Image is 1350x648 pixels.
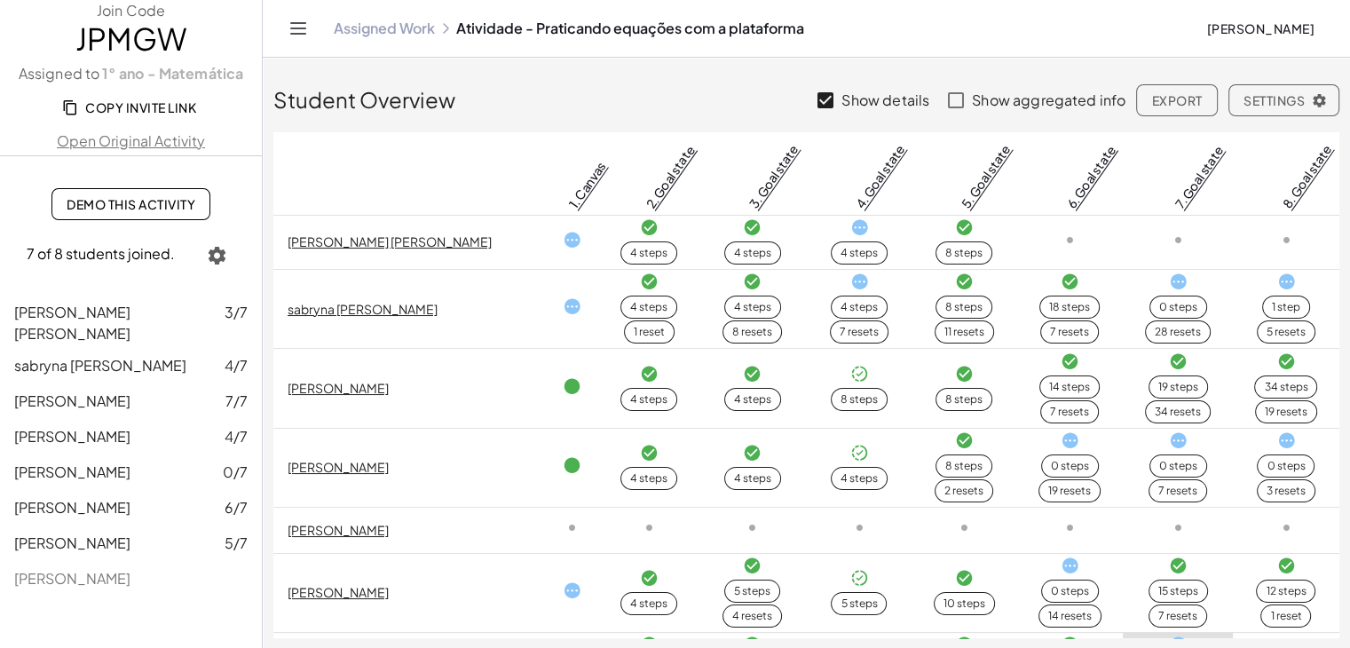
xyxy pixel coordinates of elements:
[944,324,984,340] div: 11 resets
[1276,273,1295,291] i: Task started.
[225,391,248,412] span: 7/7
[14,462,130,481] span: [PERSON_NAME]
[743,518,762,537] i: Task not started.
[849,273,868,291] i: Task started.
[563,581,581,600] i: Task started.
[640,273,659,291] i: Task finished and correct.
[630,391,667,407] div: 4 steps
[563,231,581,249] i: Task started.
[1050,404,1089,420] div: 7 resets
[841,79,929,122] label: Show details
[288,584,389,600] a: [PERSON_NAME]
[841,245,878,261] div: 4 steps
[1264,379,1307,395] div: 34 steps
[14,533,130,552] span: [PERSON_NAME]
[849,518,868,537] i: Task not started.
[955,218,974,237] i: Task finished and correct.
[1061,518,1079,537] i: Task not started.
[957,141,1013,211] a: 5. Goal state
[1151,92,1202,108] span: Export
[945,245,983,261] div: 8 steps
[14,356,186,375] span: sabryna [PERSON_NAME]
[565,158,609,210] a: 1. Canvas
[67,196,195,212] span: Demo This Activity
[1049,299,1090,315] div: 18 steps
[14,391,130,410] span: [PERSON_NAME]
[1206,20,1314,36] span: [PERSON_NAME]
[841,470,878,486] div: 4 steps
[51,91,210,123] button: Copy Invite Link
[640,444,659,462] i: Task finished and correct.
[1049,379,1090,395] div: 14 steps
[1171,142,1226,210] a: 7. Goal state
[14,303,130,343] span: [PERSON_NAME] [PERSON_NAME]
[1061,431,1079,450] i: Task started.
[223,462,248,483] span: 0/7
[852,141,908,211] a: 4. Goal state
[840,324,879,340] div: 7 resets
[99,64,243,84] a: 1° ano - Matemática
[1267,324,1306,340] div: 5 resets
[642,141,697,210] a: 2. Goal state
[955,431,974,450] i: Task finished and correct.
[1048,608,1092,624] div: 14 resets
[1267,458,1305,474] div: 0 steps
[1051,583,1089,599] div: 0 steps
[225,302,248,344] span: 3/7
[1155,324,1201,340] div: 28 resets
[1228,84,1339,116] button: Settings
[640,365,659,383] i: Task finished and correct.
[640,569,659,588] i: Task finished and correct.
[841,299,878,315] div: 4 steps
[841,596,877,612] div: 5 steps
[630,299,667,315] div: 4 steps
[284,14,312,43] button: Toggle navigation
[1276,431,1295,450] i: Task started.
[972,79,1125,122] label: Show aggregated info
[1276,231,1295,249] i: Task not started.
[743,365,762,383] i: Task finished and correct.
[1158,608,1197,624] div: 7 resets
[732,608,772,624] div: 4 resets
[955,365,974,383] i: Task finished and correct.
[1272,299,1300,315] div: 1 step
[955,518,974,537] i: Task not started.
[849,218,868,237] i: Task started.
[1158,483,1197,499] div: 7 resets
[955,273,974,291] i: Task finished and correct.
[1265,404,1307,420] div: 19 resets
[1051,458,1089,474] div: 0 steps
[1276,557,1295,575] i: Task finished and correct.
[334,20,435,37] a: Assigned Work
[1169,352,1188,371] i: Task finished and correct.
[732,324,772,340] div: 8 resets
[955,569,974,588] i: Task finished and correct.
[743,273,762,291] i: Task finished and correct.
[563,377,581,396] i: Task finished.
[1061,352,1079,371] i: Task finished and correct.
[288,380,389,396] a: [PERSON_NAME]
[1267,483,1306,499] div: 3 resets
[225,355,248,376] span: 4/7
[945,458,983,474] div: 8 steps
[1169,231,1188,249] i: Task not started.
[945,299,983,315] div: 8 steps
[1243,92,1324,108] span: Settings
[1061,557,1079,575] i: Task started.
[563,297,581,316] i: Task started.
[1158,379,1198,395] div: 19 steps
[640,218,659,237] i: Task finished and correct.
[1050,324,1089,340] div: 7 resets
[944,483,983,499] div: 2 resets
[734,583,770,599] div: 5 steps
[1136,84,1217,116] button: Export
[743,218,762,237] i: Task finished and correct.
[19,64,244,84] label: Assigned to
[563,518,581,537] i: Task not started.
[563,456,581,475] i: Task finished.
[1276,518,1295,537] i: Task not started.
[1048,483,1091,499] div: 19 resets
[734,391,771,407] div: 4 steps
[14,569,130,588] span: [PERSON_NAME]
[630,596,667,612] div: 4 steps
